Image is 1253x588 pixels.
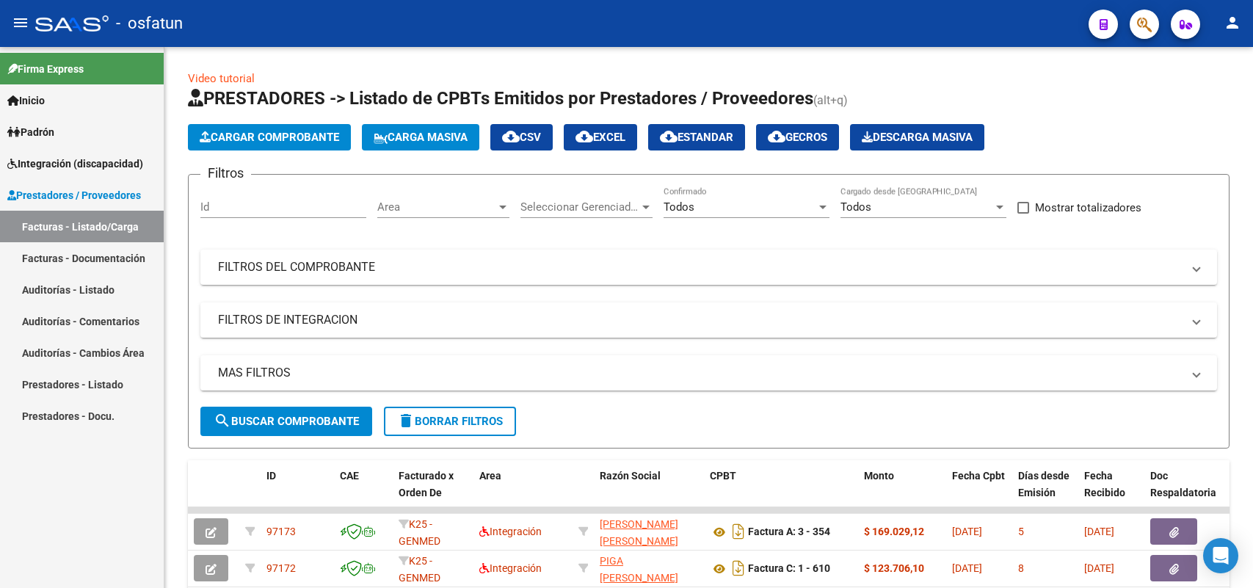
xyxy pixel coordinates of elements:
span: Doc Respaldatoria [1150,470,1216,498]
mat-panel-title: MAS FILTROS [218,365,1182,381]
span: CSV [502,131,541,144]
span: Fecha Cpbt [952,470,1005,482]
mat-icon: person [1224,14,1241,32]
span: CPBT [710,470,736,482]
a: Video tutorial [188,72,255,85]
div: 27239541521 [600,516,698,547]
span: [PERSON_NAME] [PERSON_NAME] [600,518,678,547]
datatable-header-cell: Facturado x Orden De [393,460,473,525]
span: 5 [1018,526,1024,537]
button: CSV [490,124,553,150]
button: Cargar Comprobante [188,124,351,150]
span: Inicio [7,92,45,109]
mat-icon: cloud_download [502,128,520,145]
mat-panel-title: FILTROS DE INTEGRACION [218,312,1182,328]
mat-icon: cloud_download [575,128,593,145]
span: Carga Masiva [374,131,468,144]
span: Gecros [768,131,827,144]
button: Buscar Comprobante [200,407,372,436]
span: ID [266,470,276,482]
span: 97173 [266,526,296,537]
span: Integración (discapacidad) [7,156,143,172]
span: Area [479,470,501,482]
mat-expansion-panel-header: FILTROS DE INTEGRACION [200,302,1217,338]
span: PRESTADORES -> Listado de CPBTs Emitidos por Prestadores / Proveedores [188,88,813,109]
span: [DATE] [1084,562,1114,574]
span: - osfatun [116,7,183,40]
strong: $ 123.706,10 [864,562,924,574]
span: Mostrar totalizadores [1035,199,1141,217]
button: Estandar [648,124,745,150]
mat-icon: cloud_download [660,128,678,145]
datatable-header-cell: Fecha Cpbt [946,460,1012,525]
button: Gecros [756,124,839,150]
span: Seleccionar Gerenciador [520,200,639,214]
i: Descargar documento [729,556,748,580]
span: Borrar Filtros [397,415,503,428]
span: Buscar Comprobante [214,415,359,428]
mat-icon: delete [397,412,415,429]
datatable-header-cell: Doc Respaldatoria [1144,460,1232,525]
datatable-header-cell: Monto [858,460,946,525]
datatable-header-cell: Fecha Recibido [1078,460,1144,525]
span: CAE [340,470,359,482]
span: Padrón [7,124,54,140]
span: K25 - GENMED [399,555,440,584]
datatable-header-cell: Días desde Emisión [1012,460,1078,525]
strong: $ 169.029,12 [864,526,924,537]
div: 23378732204 [600,553,698,584]
mat-panel-title: FILTROS DEL COMPROBANTE [218,259,1182,275]
span: [DATE] [1084,526,1114,537]
span: Prestadores / Proveedores [7,187,141,203]
button: Descarga Masiva [850,124,984,150]
h3: Filtros [200,163,251,184]
span: Firma Express [7,61,84,77]
mat-expansion-panel-header: FILTROS DEL COMPROBANTE [200,250,1217,285]
mat-expansion-panel-header: MAS FILTROS [200,355,1217,391]
div: Open Intercom Messenger [1203,538,1238,573]
span: Estandar [660,131,733,144]
span: K25 - GENMED [399,518,440,547]
span: Area [377,200,496,214]
datatable-header-cell: CPBT [704,460,858,525]
datatable-header-cell: ID [261,460,334,525]
span: 8 [1018,562,1024,574]
span: PIGA [PERSON_NAME] [600,555,678,584]
span: Integración [479,562,542,574]
strong: Factura C: 1 - 610 [748,563,830,575]
mat-icon: menu [12,14,29,32]
span: Facturado x Orden De [399,470,454,498]
span: Integración [479,526,542,537]
span: 97172 [266,562,296,574]
datatable-header-cell: Razón Social [594,460,704,525]
app-download-masive: Descarga masiva de comprobantes (adjuntos) [850,124,984,150]
button: Carga Masiva [362,124,479,150]
i: Descargar documento [729,520,748,543]
span: Razón Social [600,470,661,482]
mat-icon: search [214,412,231,429]
button: EXCEL [564,124,637,150]
datatable-header-cell: Area [473,460,573,525]
strong: Factura A: 3 - 354 [748,526,830,538]
span: Días desde Emisión [1018,470,1069,498]
span: Fecha Recibido [1084,470,1125,498]
span: Todos [664,200,694,214]
span: Cargar Comprobante [200,131,339,144]
span: Monto [864,470,894,482]
span: [DATE] [952,526,982,537]
button: Borrar Filtros [384,407,516,436]
span: EXCEL [575,131,625,144]
span: (alt+q) [813,93,848,107]
mat-icon: cloud_download [768,128,785,145]
span: Todos [840,200,871,214]
span: [DATE] [952,562,982,574]
datatable-header-cell: CAE [334,460,393,525]
span: Descarga Masiva [862,131,973,144]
